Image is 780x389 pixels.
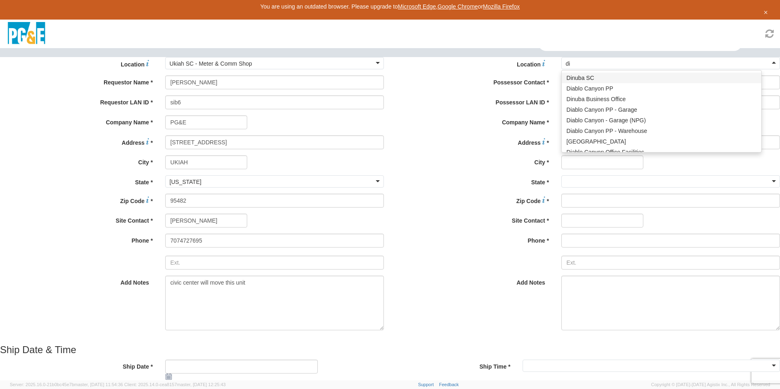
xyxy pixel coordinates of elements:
[120,198,144,204] span: Zip Code
[562,104,762,115] div: Diablo Canyon PP - Garage
[439,382,459,387] a: Feedback
[496,99,545,106] span: Possessor LAN ID
[534,159,545,166] span: City
[562,73,762,83] div: Dinuba SC
[121,61,144,68] span: Location
[502,119,545,126] span: Company Name
[651,382,770,388] span: Copyright © [DATE]-[DATE] Agistix Inc., All Rights Reserved
[418,382,434,387] a: Support
[531,179,545,186] span: State
[516,198,541,204] span: Zip Code
[479,363,507,370] span: Ship Time
[561,256,780,270] input: Ext.
[100,99,149,106] span: Requestor LAN ID
[483,3,520,10] a: Mozilla Firefox
[122,139,144,146] span: Address
[74,382,123,387] span: master, [DATE] 11:54:36
[104,79,149,86] span: Requestor Name
[7,2,773,11] div: You are using an outdated browser. Please upgrade to , or
[165,256,384,270] input: Ext.
[135,179,149,186] span: State
[138,159,149,166] span: City
[527,237,545,244] span: Phone
[493,79,545,86] span: Possessor Contact
[116,217,149,224] span: Site Contact
[562,136,762,147] div: [GEOGRAPHIC_DATA]
[562,115,762,126] div: Diablo Canyon - Garage (NPG)
[123,363,149,370] span: Ship Date
[562,94,762,104] div: Dinuba Business Office
[512,217,545,224] span: Site Contact
[177,382,226,387] span: master, [DATE] 12:25:43
[124,382,226,387] span: Client: 2025.14.0-cea8157
[170,60,252,68] div: Ukiah SC - Meter & Comm Shop
[170,178,202,186] div: [US_STATE]
[398,3,436,10] a: Microsoft Edge
[562,83,762,94] div: Diablo Canyon PP
[106,119,149,126] span: Company Name
[6,22,47,46] img: pge-logo-06675f144f4cfa6a6814.png
[562,126,762,136] div: Diablo Canyon PP - Warehouse
[10,382,123,387] span: Server: 2025.16.0-21b0bc45e7b
[120,279,149,286] span: Add Notes
[131,237,149,244] span: Phone
[516,279,545,286] span: Add Notes
[438,3,478,10] a: Google Chrome
[518,139,541,146] span: Address
[562,147,762,157] div: Diablo Canyon Office Facilities
[517,61,541,68] span: Location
